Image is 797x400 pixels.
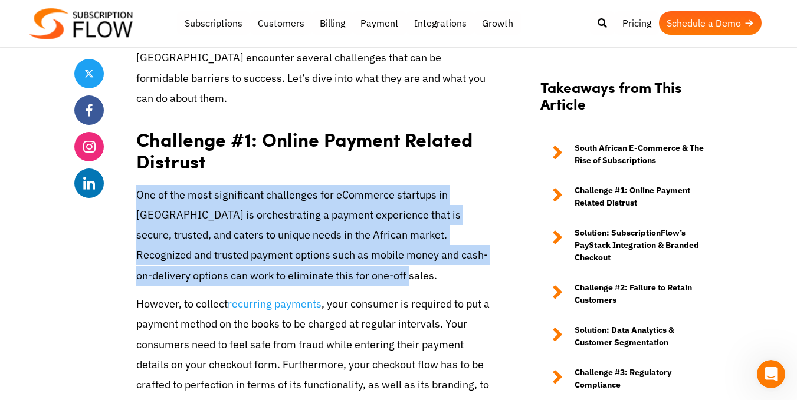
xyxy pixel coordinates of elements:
[540,227,711,264] a: Solution: SubscriptionFlow’s PayStack Integration & Branded Checkout
[757,360,785,388] iframe: Intercom live chat
[615,11,659,35] a: Pricing
[540,324,711,349] a: Solution: Data Analytics & Customer Segmentation
[575,184,711,209] strong: Challenge #1: Online Payment Related Distrust
[540,366,711,391] a: Challenge #3: Regulatory Compliance
[540,142,711,167] a: South African E-Commerce & The Rise of Subscriptions
[136,125,473,174] strong: Challenge #1: Online Payment Related Distrust
[312,11,353,35] a: Billing
[575,366,711,391] strong: Challenge #3: Regulatory Compliance
[136,185,493,286] p: One of the most significant challenges for eCommerce startups in [GEOGRAPHIC_DATA] is orchestrati...
[575,282,711,306] strong: Challenge #2: Failure to Retain Customers
[29,8,133,39] img: Subscriptionflow
[228,297,322,310] a: recurring payments
[540,184,711,209] a: Challenge #1: Online Payment Related Distrust
[406,11,474,35] a: Integrations
[177,11,250,35] a: Subscriptions
[353,11,406,35] a: Payment
[575,324,711,349] strong: Solution: Data Analytics & Customer Segmentation
[474,11,521,35] a: Growth
[659,11,762,35] a: Schedule a Demo
[250,11,312,35] a: Customers
[575,227,711,264] strong: Solution: SubscriptionFlow’s PayStack Integration & Branded Checkout
[540,282,711,306] a: Challenge #2: Failure to Retain Customers
[136,28,493,108] p: However, subscription based eCommerce startups in [GEOGRAPHIC_DATA] encounter several challenges ...
[540,79,711,125] h2: Takeaways from This Article
[575,142,711,167] strong: South African E-Commerce & The Rise of Subscriptions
